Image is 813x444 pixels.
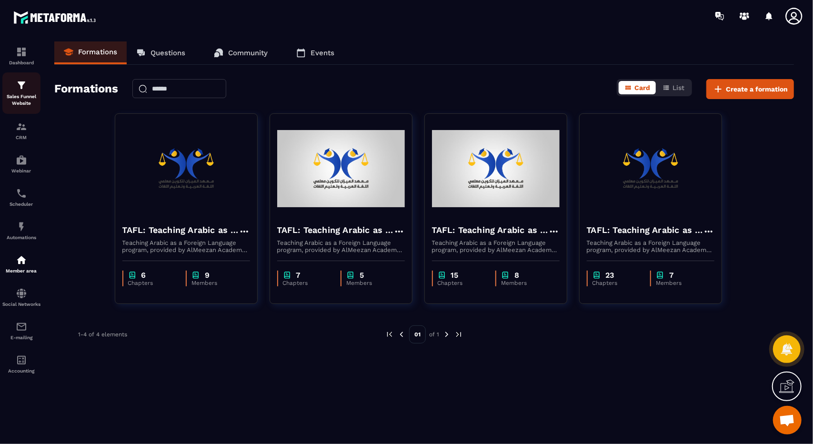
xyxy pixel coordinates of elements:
[16,254,27,266] img: automations
[579,113,734,316] a: formation-backgroundTAFL: Teaching Arabic as a Foreign Language programTeaching Arabic as a Forei...
[191,271,200,280] img: chapter
[2,214,40,247] a: automationsautomationsAutomations
[2,335,40,340] p: E-mailing
[122,223,239,237] h4: TAFL: Teaching Arabic as a Foreign Language program - august
[501,271,510,280] img: chapter
[432,239,560,253] p: Teaching Arabic as a Foreign Language program, provided by AlMeezan Academy in the [GEOGRAPHIC_DATA]
[773,406,802,434] div: Ouvrir le chat
[16,321,27,333] img: email
[16,80,27,91] img: formation
[2,168,40,173] p: Webinar
[16,46,27,58] img: formation
[514,271,519,280] p: 8
[205,271,210,280] p: 9
[16,354,27,366] img: accountant
[451,271,459,280] p: 15
[360,271,364,280] p: 5
[270,113,424,316] a: formation-backgroundTAFL: Teaching Arabic as a Foreign Language program - julyTeaching Arabic as ...
[283,280,331,286] p: Chapters
[397,330,406,339] img: prev
[122,239,250,253] p: Teaching Arabic as a Foreign Language program, provided by AlMeezan Academy in the [GEOGRAPHIC_DATA]
[634,84,650,91] span: Card
[78,331,127,338] p: 1-4 of 4 elements
[442,330,451,339] img: next
[204,41,277,64] a: Community
[2,302,40,307] p: Social Networks
[78,48,117,56] p: Formations
[128,271,137,280] img: chapter
[726,84,788,94] span: Create a formation
[432,223,548,237] h4: TAFL: Teaching Arabic as a Foreign Language program - June
[2,247,40,281] a: automationsautomationsMember area
[16,121,27,132] img: formation
[311,49,334,57] p: Events
[2,147,40,181] a: automationsautomationsWebinar
[2,72,40,114] a: formationformationSales Funnel Website
[619,81,656,94] button: Card
[2,114,40,147] a: formationformationCRM
[277,239,405,253] p: Teaching Arabic as a Foreign Language program, provided by AlMeezan Academy in the [GEOGRAPHIC_DATA]
[672,84,684,91] span: List
[127,41,195,64] a: Questions
[228,49,268,57] p: Community
[151,49,185,57] p: Questions
[656,280,705,286] p: Members
[191,280,241,286] p: Members
[2,93,40,107] p: Sales Funnel Website
[346,280,395,286] p: Members
[2,281,40,314] a: social-networksocial-networkSocial Networks
[2,368,40,373] p: Accounting
[2,202,40,207] p: Scheduler
[115,113,270,316] a: formation-backgroundTAFL: Teaching Arabic as a Foreign Language program - augustTeaching Arabic a...
[2,347,40,381] a: accountantaccountantAccounting
[346,271,355,280] img: chapter
[128,280,177,286] p: Chapters
[2,314,40,347] a: emailemailE-mailing
[2,60,40,65] p: Dashboard
[656,271,664,280] img: chapter
[432,121,560,216] img: formation-background
[296,271,301,280] p: 7
[54,79,118,99] h2: Formations
[587,223,703,237] h4: TAFL: Teaching Arabic as a Foreign Language program
[706,79,794,99] button: Create a formation
[16,221,27,232] img: automations
[592,280,641,286] p: Chapters
[438,280,486,286] p: Chapters
[287,41,344,64] a: Events
[283,271,291,280] img: chapter
[2,181,40,214] a: schedulerschedulerScheduler
[13,9,99,26] img: logo
[385,330,394,339] img: prev
[606,271,614,280] p: 23
[424,113,579,316] a: formation-backgroundTAFL: Teaching Arabic as a Foreign Language program - JuneTeaching Arabic as ...
[409,325,426,343] p: 01
[429,331,439,338] p: of 1
[438,271,446,280] img: chapter
[141,271,146,280] p: 6
[587,121,714,216] img: formation-background
[454,330,463,339] img: next
[16,288,27,299] img: social-network
[592,271,601,280] img: chapter
[2,268,40,273] p: Member area
[2,39,40,72] a: formationformationDashboard
[277,223,393,237] h4: TAFL: Teaching Arabic as a Foreign Language program - july
[16,154,27,166] img: automations
[501,280,550,286] p: Members
[657,81,690,94] button: List
[54,41,127,64] a: Formations
[2,135,40,140] p: CRM
[122,121,250,216] img: formation-background
[16,188,27,199] img: scheduler
[277,121,405,216] img: formation-background
[2,235,40,240] p: Automations
[669,271,673,280] p: 7
[587,239,714,253] p: Teaching Arabic as a Foreign Language program, provided by AlMeezan Academy in the [GEOGRAPHIC_DATA]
